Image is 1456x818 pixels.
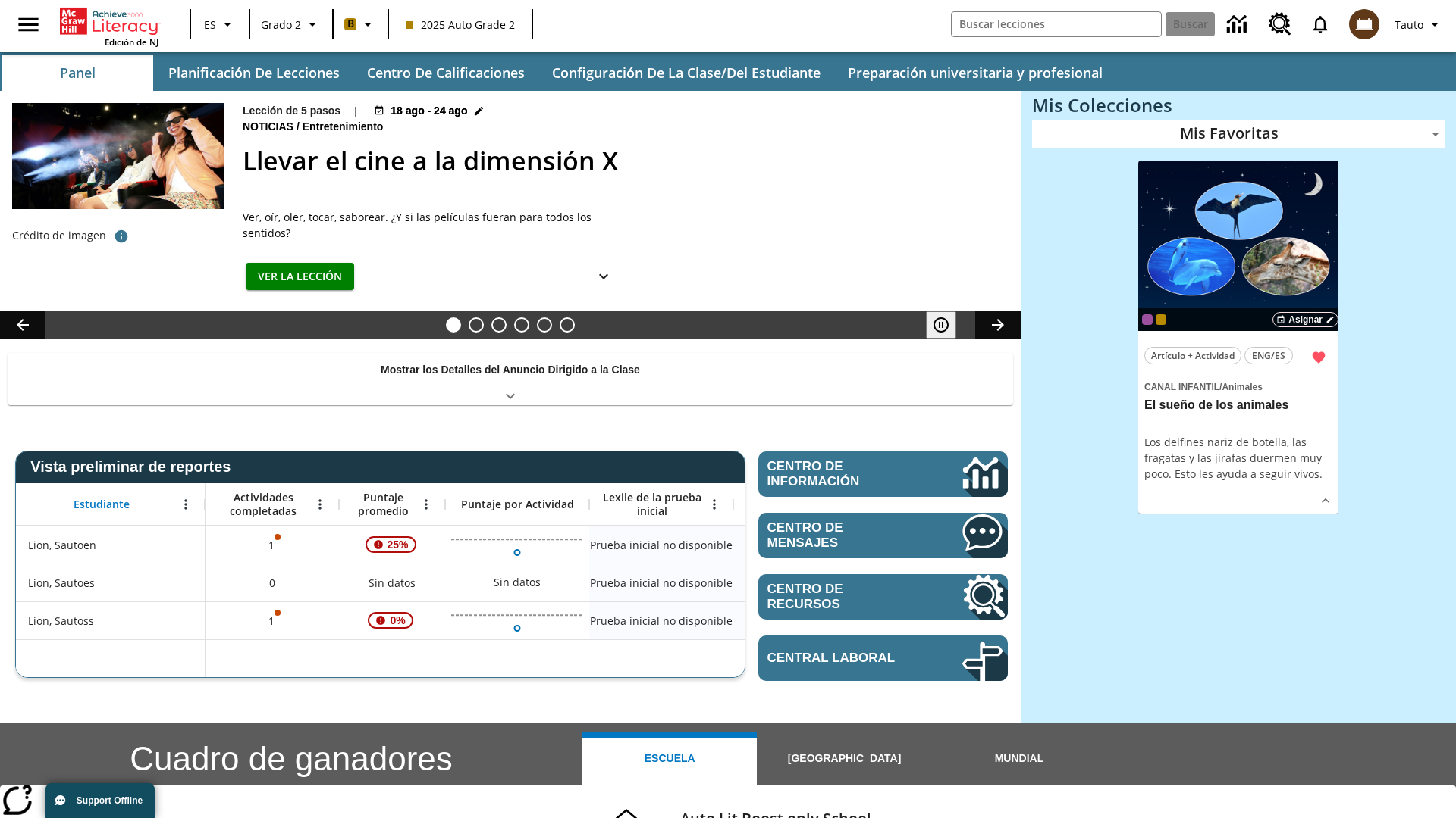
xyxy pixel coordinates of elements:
[1151,348,1235,364] span: Artículo + Actividad
[174,493,197,516] button: Abrir menú
[1144,434,1332,482] div: Los delfines nariz de botella, las fragatas y las jirafas duermen muy poco. Esto les ayuda a segu...
[461,498,574,511] span: Puntaje por Actividad
[446,317,461,333] button: Diapositiva 1 Llevar el cine a la dimensión X
[361,567,423,598] span: Sin datos
[1260,4,1301,45] a: Centro de recursos, Se abrirá en una pestaña nueva.
[597,491,708,518] span: Lexile de la prueba inicial
[347,14,354,33] span: B
[1218,4,1260,45] a: Centro de información
[537,317,552,333] button: Diapositiva 5 ¿Cuál es la gran idea?
[767,520,917,551] span: Centro de mensajes
[339,526,445,564] div: , 25%, ¡Atención! La puntuación media de 25% correspondiente al primer intento de este estudiante...
[381,531,415,558] span: 25%
[703,493,726,516] button: Abrir menú
[733,564,877,601] div: Sin datos, Lion, Sautoes
[28,575,95,591] span: Lion, Sautoes
[297,120,300,133] span: /
[261,17,301,33] span: Grado 2
[758,574,1008,620] a: Centro de recursos, Se abrirá en una pestaña nueva.
[415,493,438,516] button: Abrir menú
[590,613,733,629] span: Prueba inicial no disponible, Lion, Sautoss
[486,567,548,598] div: Sin datos, Lion, Sautoes
[1314,489,1337,512] button: Ver más
[347,491,419,518] span: Puntaje promedio
[339,564,445,601] div: Sin datos, Lion, Sautoes
[926,311,956,339] button: Pausar
[243,142,1003,180] h2: Llevar el cine a la dimensión X
[590,537,733,553] span: Prueba inicial no disponible, Lion, Sautoen
[28,613,94,629] span: Lion, Sautoss
[1156,314,1166,325] div: New 2025 class
[733,601,877,639] div: Sin datos, Lion, Sautoss
[1288,313,1323,326] span: Asignar
[767,651,917,666] span: Central laboral
[540,55,833,91] button: Configuración de la clase/del estudiante
[1144,382,1219,392] span: Canal Infantil
[758,635,1008,681] a: Central laboral
[269,575,275,591] span: 0
[384,607,411,634] span: 0%
[758,513,1008,558] a: Centro de mensajes
[8,353,1013,405] div: Mostrar los Detalles del Anuncio Dirigido a la Clase
[767,459,911,489] span: Centro de información
[12,103,224,209] img: El panel situado frente a los asientos rocía con agua nebulizada al feliz público en un cine equi...
[60,6,158,36] a: Portada
[952,12,1161,36] input: Buscar campo
[560,317,575,333] button: Diapositiva 6 Una idea, mucho trabajo
[12,228,106,243] p: Crédito de imagen
[514,317,529,333] button: Diapositiva 4 ¿Los autos del futuro?
[1272,312,1338,327] button: Asignar Elegir fechas
[1142,314,1153,325] div: OL 2025 Auto Grade 3
[1144,398,1332,414] h3: El sueño de los animales
[355,55,537,91] button: Centro de calificaciones
[1244,347,1293,364] button: ENG/ES
[1138,161,1338,514] div: lesson details
[1340,5,1389,44] button: Escoja un nuevo avatar
[406,17,515,33] span: 2025 Auto Grade 2
[1032,120,1445,148] div: Mis Favoritas
[733,526,877,564] div: Sin datos, Lion, Sautoen
[60,5,158,48] div: Portada
[339,601,445,639] div: , 0%, ¡Atención! La puntuación media de 0% correspondiente al primer intento de este estudiante d...
[1219,382,1222,392] span: /
[213,491,313,518] span: Actividades completadas
[105,36,158,48] span: Edición de NJ
[1252,348,1285,364] span: ENG/ES
[309,493,331,516] button: Abrir menú
[206,601,339,639] div: 1, Es posible que sea inválido el puntaje de una o más actividades., Lion, Sautoss
[1301,5,1340,44] a: Notificaciones
[1032,95,1445,116] h3: Mis Colecciones
[45,783,155,818] button: Support Offline
[926,311,971,339] div: Pausar
[6,2,51,47] button: Abrir el menú lateral
[757,732,931,785] button: [GEOGRAPHIC_DATA]
[932,732,1106,785] button: Mundial
[338,11,383,38] button: Boost El color de la clase es anaranjado claro. Cambiar el color de la clase.
[255,11,328,38] button: Grado: Grado 2, Elige un grado
[12,12,514,29] body: Máximo 600 caracteres Presiona Escape para desactivar la barra de herramientas Presiona Alt + F10...
[391,103,467,119] span: 18 ago - 24 ago
[582,732,757,785] button: Escuela
[204,17,216,33] span: ES
[156,55,352,91] button: Planificación de lecciones
[106,223,136,250] button: Crédito de foto: The Asahi Shimbun vía Getty Images
[469,317,484,333] button: Diapositiva 2 ¿Lo quieres con papas fritas?
[243,209,622,241] div: Ver, oír, oler, tocar, saborear. ¿Y si las películas fueran para todos los sentidos?
[1395,17,1423,33] span: Tauto
[267,537,278,553] p: 1
[2,55,153,91] button: Panel
[836,55,1115,91] button: Preparación universitaria y profesional
[767,582,917,612] span: Centro de recursos
[1349,9,1379,39] img: avatar image
[246,263,354,291] button: Ver la lección
[1144,347,1241,364] button: Artículo + Actividad
[353,103,359,119] span: |
[758,451,1008,497] a: Centro de información
[206,564,339,601] div: 0, Lion, Sautoes
[267,613,278,629] p: 1
[590,575,733,591] span: Prueba inicial no disponible, Lion, Sautoes
[30,458,238,476] span: Vista preliminar de reportes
